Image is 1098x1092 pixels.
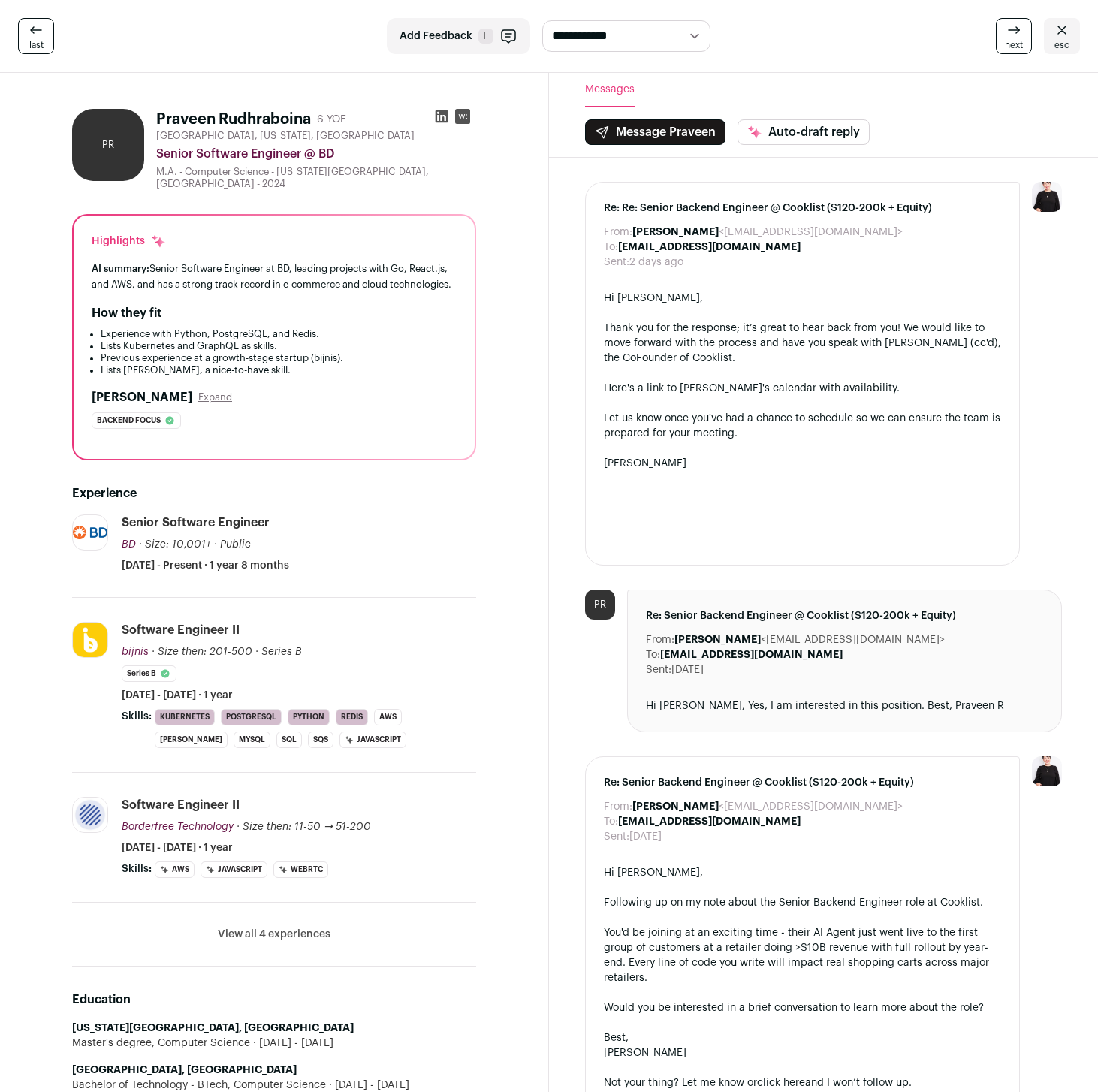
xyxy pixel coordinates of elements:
[237,822,371,832] span: · Size then: 11-50 → 51-200
[604,321,1001,366] div: Thank you for the response; it’s great to hear back from you! We would like to move forward with ...
[156,130,415,142] span: [GEOGRAPHIC_DATA], [US_STATE], [GEOGRAPHIC_DATA]
[72,991,476,1009] h2: Education
[339,732,406,748] li: JavaScript
[73,623,107,657] img: 40703de49fbba6f3d4ce81b899ea78cc74c2d3dc96217739e4e3d6bddd93a4e7.jpg
[336,709,368,725] li: Redis
[198,391,232,403] button: Expand
[122,647,149,657] span: bijnis
[201,861,267,878] li: JavaScript
[374,709,402,725] li: AWS
[122,622,240,638] div: Software Engineer II
[288,709,330,725] li: Python
[674,635,761,645] b: [PERSON_NAME]
[152,647,252,657] span: · Size then: 201-500
[604,291,1001,306] div: Hi [PERSON_NAME],
[632,799,903,814] dd: <[EMAIL_ADDRESS][DOMAIN_NAME]>
[604,240,618,255] dt: To:
[122,688,233,703] span: [DATE] - [DATE] · 1 year
[757,1078,805,1088] a: click here
[632,227,719,237] b: [PERSON_NAME]
[604,201,1001,216] span: Re: Re: Senior Backend Engineer @ Cooklist ($120-200k + Equity)
[671,662,704,677] dd: [DATE]
[646,662,671,677] dt: Sent:
[1032,756,1062,786] img: 9240684-medium_jpg
[1044,18,1080,54] a: esc
[156,109,311,130] h1: Praveen Rudhraboina
[122,861,152,876] span: Skills:
[738,119,870,145] button: Auto-draft reply
[101,340,457,352] li: Lists Kubernetes and GraphQL as skills.
[604,814,618,829] dt: To:
[155,709,215,725] li: Kubernetes
[101,328,457,340] li: Experience with Python, PostgreSQL, and Redis.
[604,1000,1001,1015] div: Would you be interested in a brief conversation to learn more about the role?
[122,840,233,855] span: [DATE] - [DATE] · 1 year
[220,539,251,550] span: Public
[72,109,144,181] div: PR
[646,632,674,647] dt: From:
[308,732,333,748] li: SQS
[221,709,282,725] li: PostgreSQL
[18,18,54,54] a: last
[72,1023,354,1033] strong: [US_STATE][GEOGRAPHIC_DATA], [GEOGRAPHIC_DATA]
[92,304,161,322] h2: How they fit
[101,352,457,364] li: Previous experience at a growth-stage startup (bijnis).
[234,732,270,748] li: MySQL
[585,73,635,107] button: Messages
[122,558,289,573] span: [DATE] - Present · 1 year 8 months
[29,39,44,51] span: last
[122,539,136,550] span: BD
[604,925,1001,985] div: You'd be joining at an exciting time - their AI Agent just went live to the first group of custom...
[660,650,843,660] b: [EMAIL_ADDRESS][DOMAIN_NAME]
[73,798,107,832] img: 460f11856e2be535727feca77c6fc98a8a7cd1e2b8cfa0e1a95defcd6ecc7aec.jpg
[674,632,945,647] dd: <[EMAIL_ADDRESS][DOMAIN_NAME]>
[478,29,493,44] span: F
[1054,39,1069,51] span: esc
[92,234,166,249] div: Highlights
[101,364,457,376] li: Lists [PERSON_NAME], a nice-to-have skill.
[122,514,270,531] div: Senior Software Engineer
[139,539,211,550] span: · Size: 10,001+
[273,861,328,878] li: WebRTC
[604,225,632,240] dt: From:
[604,255,629,270] dt: Sent:
[632,225,903,240] dd: <[EMAIL_ADDRESS][DOMAIN_NAME]>
[72,1036,476,1051] div: Master's degree, Computer Science
[604,1075,1001,1090] div: Not your thing? Let me know or and I won’t follow up.
[155,732,228,748] li: [PERSON_NAME]
[255,644,258,659] span: ·
[250,1036,333,1051] span: [DATE] - [DATE]
[122,822,234,832] span: Borderfree Technology
[604,411,1001,441] div: Let us know once you've had a chance to schedule so we can ensure the team is prepared for your m...
[156,166,476,190] div: M.A. - Computer Science - [US_STATE][GEOGRAPHIC_DATA], [GEOGRAPHIC_DATA] - 2024
[97,413,161,428] span: Backend focus
[585,590,615,620] div: PR
[218,927,330,942] button: View all 4 experiences
[122,665,176,682] li: Series B
[317,112,346,127] div: 6 YOE
[155,861,195,878] li: AWS
[276,732,302,748] li: SQL
[1032,182,1062,212] img: 9240684-medium_jpg
[214,537,217,552] span: ·
[618,816,801,827] b: [EMAIL_ADDRESS][DOMAIN_NAME]
[122,709,152,724] span: Skills:
[122,797,240,813] div: Software Engineer II
[585,119,725,145] button: Message Praveen
[261,647,302,657] span: Series B
[73,526,107,539] img: 4790ddf9c68e437f657af68011a1cbd30c7a61292ce9657cd8ba6740285a9d7d.png
[156,145,476,163] div: Senior Software Engineer @ BD
[629,255,683,270] dd: 2 days ago
[632,801,719,812] b: [PERSON_NAME]
[604,895,1001,910] div: Following up on my note about the Senior Backend Engineer role at Cooklist.
[646,698,1043,713] div: Hi [PERSON_NAME], Yes, I am interested in this position. Best, Praveen R
[646,647,660,662] dt: To:
[92,261,457,292] div: Senior Software Engineer at BD, leading projects with Go, React.js, and AWS, and has a strong tra...
[387,18,530,54] button: Add Feedback F
[646,608,1043,623] span: Re: Senior Backend Engineer @ Cooklist ($120-200k + Equity)
[400,29,472,44] span: Add Feedback
[72,484,476,502] h2: Experience
[604,775,1001,790] span: Re: Senior Backend Engineer @ Cooklist ($120-200k + Equity)
[604,456,1001,471] div: [PERSON_NAME]
[604,1045,1001,1060] div: [PERSON_NAME]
